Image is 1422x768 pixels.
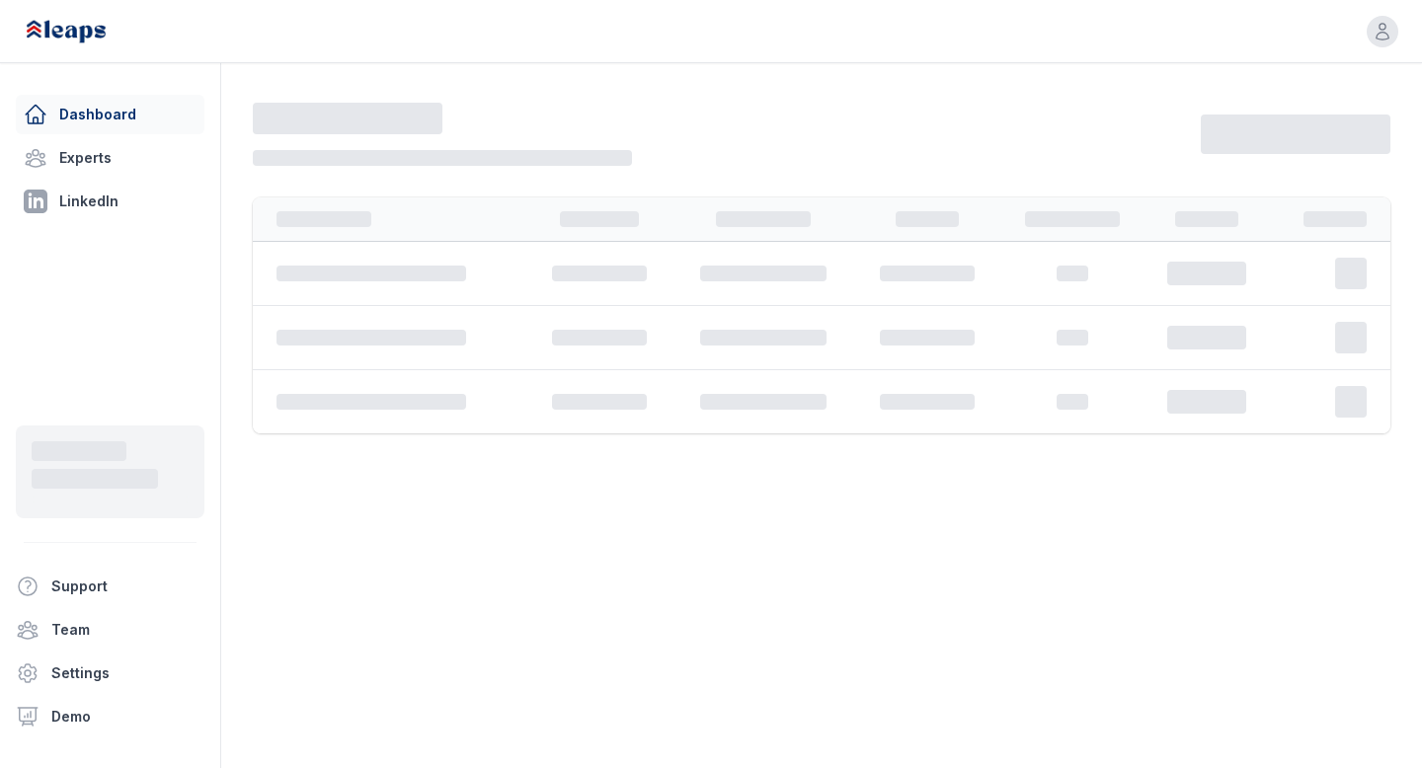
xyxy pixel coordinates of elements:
[8,610,212,650] a: Team
[16,95,204,134] a: Dashboard
[8,567,197,606] button: Support
[16,182,204,221] a: LinkedIn
[16,138,204,178] a: Experts
[8,653,212,693] a: Settings
[8,697,212,736] a: Demo
[24,10,150,53] img: Leaps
